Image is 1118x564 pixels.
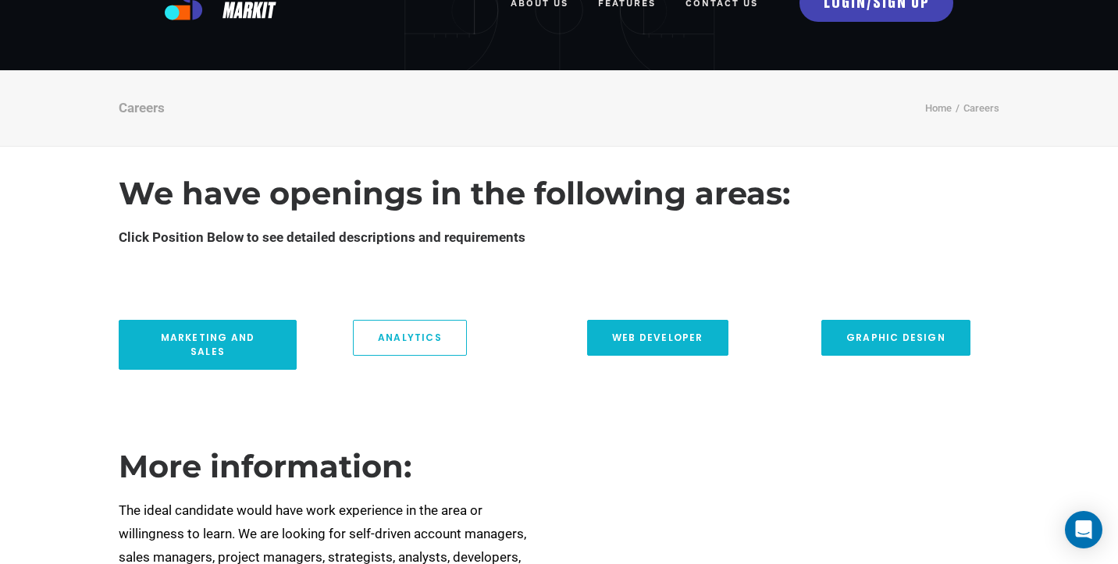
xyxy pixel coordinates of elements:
strong: More information: [119,447,411,485]
li: Careers [952,100,999,118]
strong: Click Position Below to see detailed descriptions and requirements [119,229,525,245]
a: Home [925,102,952,114]
a: Marketing and Sales [119,320,297,370]
a: Analytics [353,320,467,356]
a: Web Developer [587,320,728,356]
div: Open Intercom Messenger [1065,511,1102,548]
a: Graphic Design [821,320,970,356]
div: Careers [119,99,165,116]
strong: We have openings in the following areas: [119,174,790,212]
